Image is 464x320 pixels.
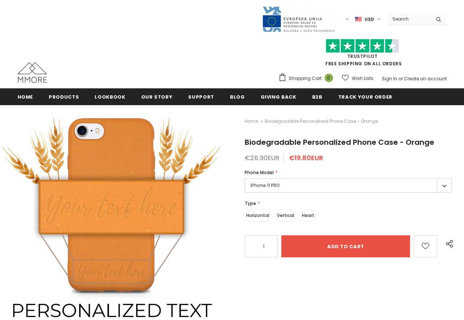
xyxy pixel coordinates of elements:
[245,169,274,176] span: Phone Model
[278,73,337,84] a: Shopping Cart 0
[141,88,173,105] a: Our Story
[281,235,410,257] input: Add to cart
[230,93,245,100] span: Blog
[262,16,335,22] a: Javni Razpis
[342,72,373,85] a: Wish Lists
[265,117,378,126] span: Biodegradable Personalized Phone Case - Orange
[18,93,33,100] span: Home
[141,93,173,100] span: Our Story
[18,88,33,105] a: Home
[278,42,447,67] span: FREE SHIPPING ON ALL ORDERS
[326,39,399,53] img: Trust Pilot Stars
[338,88,392,105] a: Track your order
[289,75,322,82] span: Shopping Cart
[312,93,322,100] span: B2B
[325,74,333,82] span: 0
[261,88,296,105] a: Giving back
[49,93,79,100] span: Products
[245,153,280,162] span: €26.90EUR
[352,75,373,82] span: Wish Lists
[18,62,47,83] img: MMORE Cases
[355,16,362,22] img: USD
[188,93,214,100] span: support
[347,53,378,59] a: Trustpilot
[245,137,434,147] span: Biodegradable Personalized Phone Case - Orange
[245,200,256,206] span: Type
[289,153,323,162] span: €19.80EUR
[262,6,335,33] img: Javni Razpis
[261,93,296,100] span: Giving back
[388,14,430,24] input: Search Site
[95,88,125,105] a: Lookbook
[245,179,452,193] label: iPhone 11 PRO
[338,93,392,100] span: Track your order
[404,76,447,82] a: Create an account
[95,93,125,100] span: Lookbook
[188,88,214,105] a: support
[245,209,271,222] label: Horizontal
[365,16,374,23] span: USD
[49,88,79,105] a: Products
[382,76,397,82] a: Sign In
[245,117,258,126] a: Home
[312,88,322,105] a: B2B
[275,209,296,222] label: Vertical
[300,209,316,222] label: Heart
[398,76,403,82] span: or
[230,88,245,105] a: Blog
